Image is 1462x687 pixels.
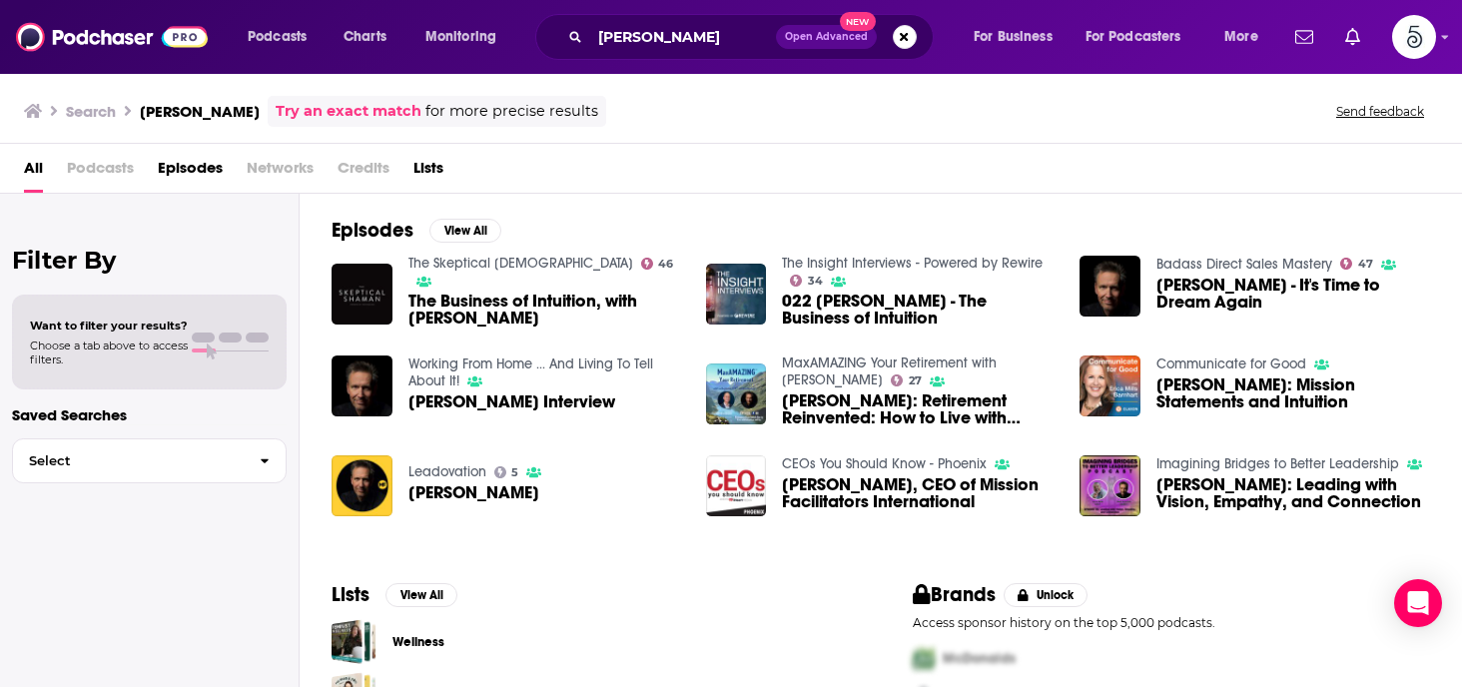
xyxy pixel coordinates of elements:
[332,619,376,664] span: Wellness
[1086,23,1181,51] span: For Podcasters
[790,275,823,287] a: 34
[1156,376,1430,410] a: Dean Newlund: Mission Statements and Intuition
[408,393,615,410] span: [PERSON_NAME] Interview
[909,376,922,385] span: 27
[785,32,868,42] span: Open Advanced
[641,258,674,270] a: 46
[385,583,457,607] button: View All
[782,293,1056,327] a: 022 Dean Newlund - The Business of Intuition
[1156,476,1430,510] a: Dean Newlund: Leading with Vision, Empathy, and Connection
[706,363,767,424] img: Dean Newlund: Retirement Reinvented: How to Live with Intention and Joy
[1156,455,1399,472] a: Imagining Bridges to Better Leadership
[408,484,539,501] span: [PERSON_NAME]
[408,484,539,501] a: Dean Newlund
[425,100,598,123] span: for more precise results
[16,18,208,56] img: Podchaser - Follow, Share and Rate Podcasts
[66,102,116,121] h3: Search
[332,264,392,325] img: The Business of Intuition, with Dean Newlund
[413,152,443,193] a: Lists
[1224,23,1258,51] span: More
[1156,376,1430,410] span: [PERSON_NAME]: Mission Statements and Intuition
[234,21,333,53] button: open menu
[12,246,287,275] h2: Filter By
[408,255,633,272] a: The Skeptical Shaman
[782,392,1056,426] a: Dean Newlund: Retirement Reinvented: How to Live with Intention and Joy
[30,339,188,366] span: Choose a tab above to access filters.
[1156,277,1430,311] span: [PERSON_NAME] - It's Time to Dream Again
[67,152,134,193] span: Podcasts
[276,100,421,123] a: Try an exact match
[13,454,244,467] span: Select
[1156,355,1306,372] a: Communicate for Good
[1156,277,1430,311] a: Dean Newlund - It's Time to Dream Again
[1392,15,1436,59] button: Show profile menu
[913,615,1430,630] p: Access sponsor history on the top 5,000 podcasts.
[392,631,444,653] a: Wellness
[332,218,413,243] h2: Episodes
[332,455,392,516] img: Dean Newlund
[776,25,877,49] button: Open AdvancedNew
[782,392,1056,426] span: [PERSON_NAME]: Retirement Reinvented: How to Live with Intention and Joy
[782,455,987,472] a: CEOs You Should Know - Phoenix
[30,319,188,333] span: Want to filter your results?
[706,455,767,516] img: Dean Newlund, CEO of Mission Facilitators International
[1156,256,1332,273] a: Badass Direct Sales Mastery
[158,152,223,193] a: Episodes
[332,218,501,243] a: EpisodesView All
[332,582,457,607] a: ListsView All
[140,102,260,121] h3: [PERSON_NAME]
[331,21,398,53] a: Charts
[960,21,1078,53] button: open menu
[782,476,1056,510] a: Dean Newlund, CEO of Mission Facilitators International
[1330,103,1430,120] button: Send feedback
[1392,15,1436,59] span: Logged in as Spiral5-G2
[782,476,1056,510] span: [PERSON_NAME], CEO of Mission Facilitators International
[782,255,1043,272] a: The Insight Interviews - Powered by Rewire
[1287,20,1321,54] a: Show notifications dropdown
[408,393,615,410] a: Dean Newlund Interview
[905,638,943,679] img: First Pro Logo
[511,468,518,477] span: 5
[12,405,287,424] p: Saved Searches
[408,293,682,327] a: The Business of Intuition, with Dean Newlund
[1080,256,1140,317] img: Dean Newlund - It's Time to Dream Again
[808,277,823,286] span: 34
[1080,455,1140,516] img: Dean Newlund: Leading with Vision, Empathy, and Connection
[1392,15,1436,59] img: User Profile
[338,152,389,193] span: Credits
[332,355,392,416] a: Dean Newlund Interview
[1358,260,1373,269] span: 47
[1156,476,1430,510] span: [PERSON_NAME]: Leading with Vision, Empathy, and Connection
[1004,583,1089,607] button: Unlock
[494,466,519,478] a: 5
[408,293,682,327] span: The Business of Intuition, with [PERSON_NAME]
[554,14,953,60] div: Search podcasts, credits, & more...
[429,219,501,243] button: View All
[706,264,767,325] img: 022 Dean Newlund - The Business of Intuition
[782,293,1056,327] span: 022 [PERSON_NAME] - The Business of Intuition
[408,355,653,389] a: Working From Home ... And Living To Tell About It!
[913,582,996,607] h2: Brands
[840,12,876,31] span: New
[425,23,496,51] span: Monitoring
[1340,258,1373,270] a: 47
[408,463,486,480] a: Leadovation
[1210,21,1283,53] button: open menu
[1080,355,1140,416] img: Dean Newlund: Mission Statements and Intuition
[332,582,369,607] h2: Lists
[782,354,997,388] a: MaxAMAZING Your Retirement with Len Hayduchok
[1394,579,1442,627] div: Open Intercom Messenger
[24,152,43,193] a: All
[248,23,307,51] span: Podcasts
